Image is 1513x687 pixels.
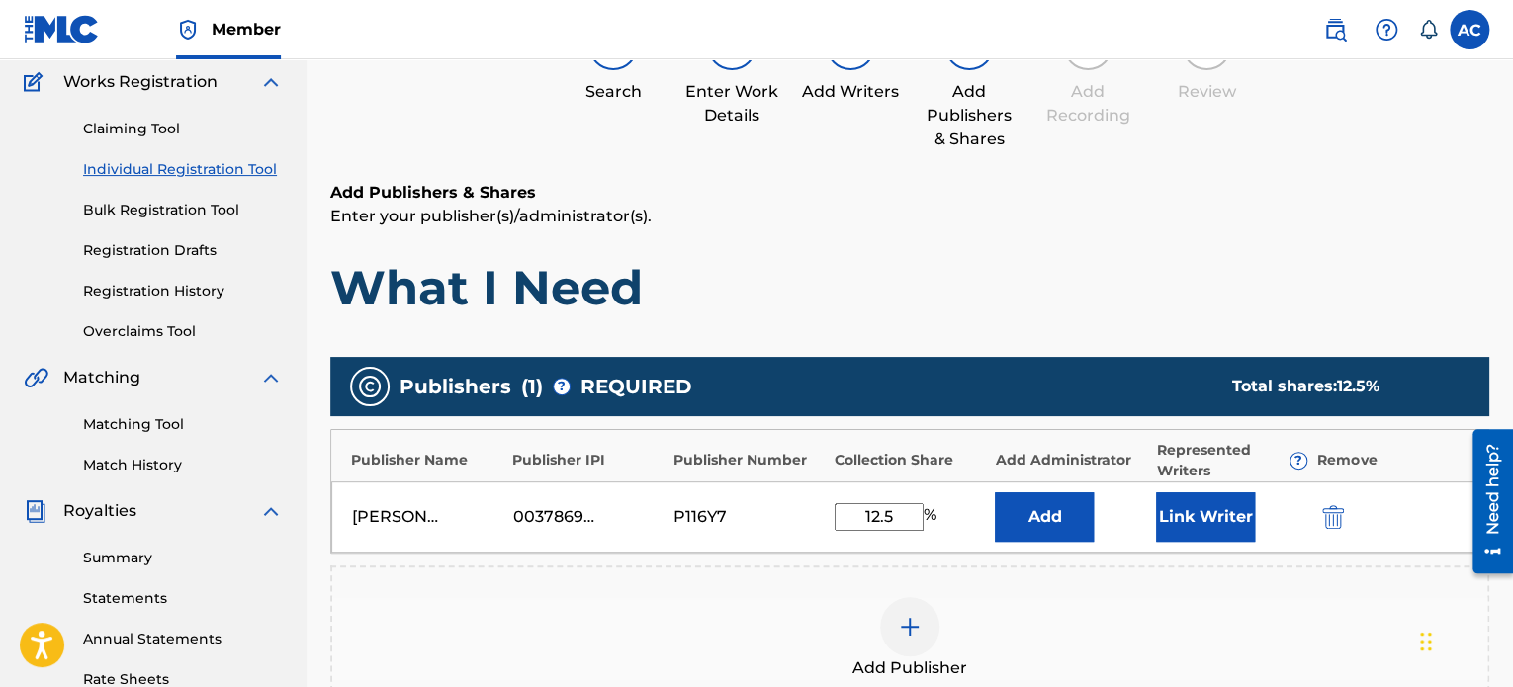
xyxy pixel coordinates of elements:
div: Publisher Name [351,450,502,471]
div: Drag [1420,612,1432,671]
a: Match History [83,455,283,475]
div: User Menu [1450,10,1489,49]
a: Registration History [83,281,283,301]
span: REQUIRED [580,372,692,401]
a: Public Search [1315,10,1355,49]
a: Overclaims Tool [83,321,283,342]
span: ? [1290,453,1306,469]
img: publishers [358,375,382,398]
span: % [924,503,941,531]
div: Publisher IPI [512,450,664,471]
h6: Add Publishers & Shares [330,181,1489,205]
a: Summary [83,548,283,568]
a: Bulk Registration Tool [83,200,283,220]
div: Add Recording [1038,80,1137,128]
img: Matching [24,366,48,389]
span: Member [212,18,281,41]
iframe: Chat Widget [1414,592,1513,687]
img: Top Rightsholder [176,18,200,42]
button: Add [995,492,1094,542]
span: Matching [63,366,140,389]
div: Remove [1317,450,1468,471]
a: Statements [83,588,283,609]
p: Enter your publisher(s)/administrator(s). [330,205,1489,228]
div: Review [1157,80,1256,104]
span: Works Registration [63,70,218,94]
a: Matching Tool [83,414,283,435]
img: expand [259,366,283,389]
div: Help [1367,10,1406,49]
div: Add Writers [801,80,900,104]
div: Enter Work Details [682,80,781,128]
button: Link Writer [1156,492,1255,542]
img: expand [259,499,283,523]
div: Search [564,80,663,104]
span: 12.5 % [1337,377,1379,395]
a: Claiming Tool [83,119,283,139]
a: Annual Statements [83,629,283,649]
img: help [1375,18,1398,42]
a: Individual Registration Tool [83,159,283,180]
div: Total shares: [1232,375,1450,398]
div: Add Administrator [995,450,1146,471]
span: Add Publisher [852,656,967,680]
h1: What I Need [330,258,1489,317]
img: Royalties [24,499,47,523]
div: Notifications [1418,20,1438,40]
a: Registration Drafts [83,240,283,261]
span: Publishers [400,372,511,401]
div: Collection Share [835,450,986,471]
img: add [898,615,922,639]
img: search [1323,18,1347,42]
img: 12a2ab48e56ec057fbd8.svg [1322,505,1344,529]
span: Royalties [63,499,136,523]
span: ? [554,379,570,394]
img: Works Registration [24,70,49,94]
div: Add Publishers & Shares [920,80,1019,151]
iframe: Resource Center [1458,422,1513,581]
span: ( 1 ) [521,372,543,401]
div: Represented Writers [1156,440,1307,481]
img: MLC Logo [24,15,100,43]
div: Publisher Number [673,450,825,471]
img: expand [259,70,283,94]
